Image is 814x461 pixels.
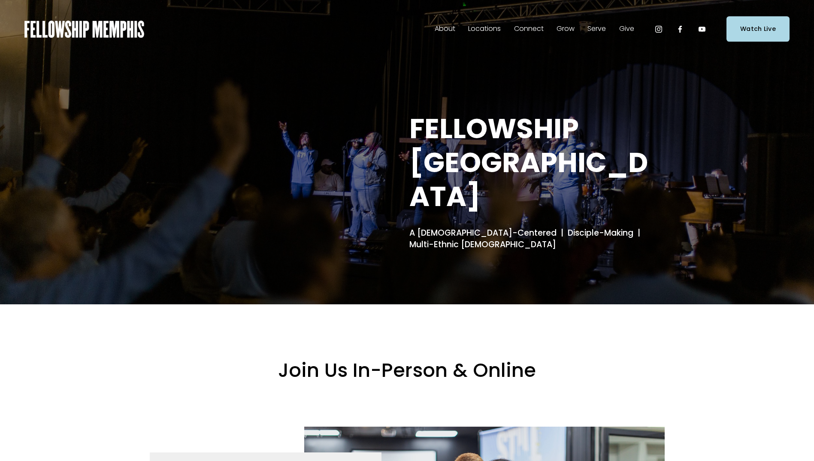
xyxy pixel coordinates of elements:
[726,16,790,42] a: Watch Live
[435,23,455,35] span: About
[654,25,663,33] a: Instagram
[468,22,501,36] a: folder dropdown
[698,25,706,33] a: YouTube
[409,227,664,250] h4: A [DEMOGRAPHIC_DATA]-Centered | Disciple-Making | Multi-Ethnic [DEMOGRAPHIC_DATA]
[557,23,575,35] span: Grow
[557,22,575,36] a: folder dropdown
[619,23,634,35] span: Give
[468,23,501,35] span: Locations
[514,22,544,36] a: folder dropdown
[514,23,544,35] span: Connect
[587,23,606,35] span: Serve
[619,22,634,36] a: folder dropdown
[676,25,684,33] a: Facebook
[150,358,665,383] h2: Join Us In-Person & Online
[587,22,606,36] a: folder dropdown
[409,109,648,215] strong: FELLOWSHIP [GEOGRAPHIC_DATA]
[24,21,144,38] img: Fellowship Memphis
[435,22,455,36] a: folder dropdown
